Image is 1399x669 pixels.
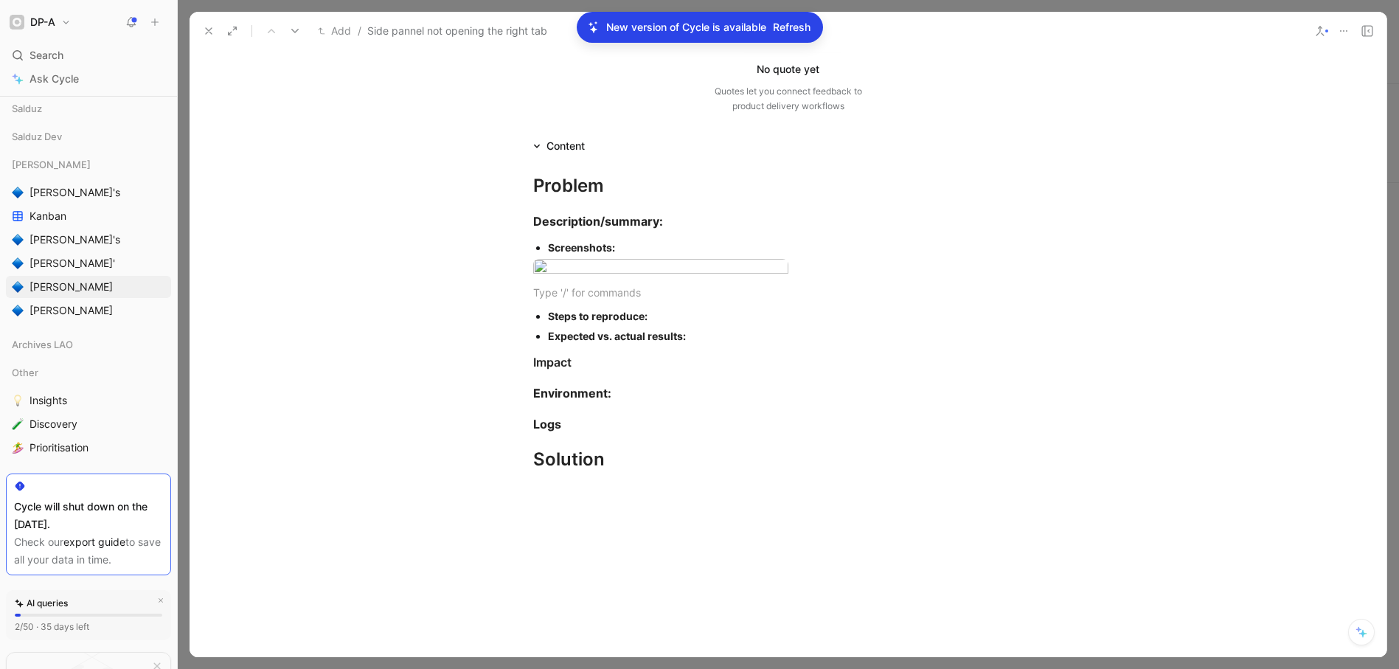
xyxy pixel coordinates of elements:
[9,415,27,433] button: 🧪
[6,44,171,66] div: Search
[63,535,125,548] a: export guide
[6,205,171,227] a: Kanban
[533,446,1044,473] div: Solution
[6,68,171,90] a: Ask Cycle
[15,596,68,611] div: AI queries
[358,22,361,40] span: /
[6,276,171,298] a: 🔷[PERSON_NAME]
[29,256,115,271] span: [PERSON_NAME]'
[29,70,79,88] span: Ask Cycle
[12,395,24,406] img: 💡
[6,153,171,322] div: [PERSON_NAME]🔷[PERSON_NAME]'sKanban🔷[PERSON_NAME]'s🔷[PERSON_NAME]'🔷[PERSON_NAME]🔷[PERSON_NAME]
[12,101,42,116] span: Salduz
[12,187,24,198] img: 🔷
[533,214,663,229] strong: Description/summary:
[12,157,91,172] span: [PERSON_NAME]
[548,330,686,342] strong: Expected vs. actual results:
[9,392,27,409] button: 💡
[715,84,862,114] div: Quotes let you connect feedback to product delivery workflows
[533,386,611,401] strong: Environment:
[12,305,24,316] img: 🔷
[757,60,819,78] div: No quote yet
[29,303,113,318] span: [PERSON_NAME]
[29,417,77,431] span: Discovery
[533,353,1044,371] div: Impact
[6,437,171,459] a: 🏄‍♀️Prioritisation
[533,417,561,431] strong: Logs
[9,184,27,201] button: 🔷
[12,365,38,380] span: Other
[6,229,171,251] a: 🔷[PERSON_NAME]'s
[29,440,88,455] span: Prioritisation
[14,498,163,533] div: Cycle will shut down on the [DATE].
[9,231,27,249] button: 🔷
[6,333,171,360] div: Archives LAO
[6,97,171,124] div: Salduz
[12,337,73,352] span: Archives LAO
[29,185,120,200] span: [PERSON_NAME]'s
[12,257,24,269] img: 🔷
[6,181,171,204] a: 🔷[PERSON_NAME]'s
[6,252,171,274] a: 🔷[PERSON_NAME]'
[6,361,171,384] div: Other
[6,389,171,412] a: 💡Insights
[6,97,171,119] div: Salduz
[29,232,120,247] span: [PERSON_NAME]'s
[314,22,355,40] button: Add
[30,15,55,29] h1: DP-A
[12,442,24,454] img: 🏄‍♀️
[606,18,766,36] p: New version of Cycle is available
[29,46,63,64] span: Search
[367,22,547,40] span: Side pannel not opening the right tab
[6,299,171,322] a: 🔷[PERSON_NAME]
[12,129,62,144] span: Salduz Dev
[12,234,24,246] img: 🔷
[9,302,27,319] button: 🔷
[9,278,27,296] button: 🔷
[29,209,66,223] span: Kanban
[6,413,171,435] a: 🧪Discovery
[546,137,585,155] div: Content
[12,281,24,293] img: 🔷
[6,361,171,459] div: Other💡Insights🧪Discovery🏄‍♀️Prioritisation
[9,439,27,457] button: 🏄‍♀️
[772,18,811,37] button: Refresh
[29,280,113,294] span: [PERSON_NAME]
[14,533,163,569] div: Check our to save all your data in time.
[527,137,591,155] div: Content
[6,153,171,176] div: [PERSON_NAME]
[773,18,810,36] span: Refresh
[6,125,171,148] div: Salduz Dev
[12,418,24,430] img: 🧪
[9,254,27,272] button: 🔷
[548,310,648,322] strong: Steps to reproduce:
[6,12,74,32] button: DP-ADP-A
[6,333,171,356] div: Archives LAO
[548,241,615,254] strong: Screenshots:
[10,15,24,30] img: DP-A
[533,173,1044,199] div: Problem
[6,125,171,152] div: Salduz Dev
[533,259,788,279] img: CleanShot 2025-09-17 at 11.27.42.gif
[15,620,89,634] div: 2/50 · 35 days left
[29,393,67,408] span: Insights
